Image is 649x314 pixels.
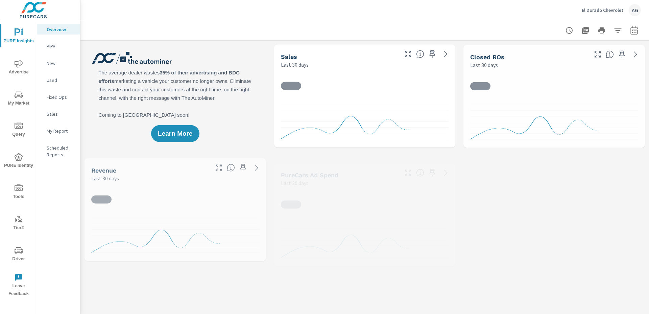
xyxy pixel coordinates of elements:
[47,144,75,158] p: Scheduled Reports
[403,49,413,60] button: Make Fullscreen
[47,77,75,84] p: Used
[416,169,424,177] span: Total cost of media for all PureCars channels for the selected dealership group over the selected...
[151,125,199,142] button: Learn More
[47,26,75,33] p: Overview
[37,143,80,160] div: Scheduled Reports
[2,91,35,107] span: My Market
[427,49,438,60] span: Save this to your personalized report
[2,184,35,201] span: Tools
[582,7,623,13] p: El Dorado Chevrolet
[2,28,35,45] span: PURE Insights
[427,167,438,178] span: Save this to your personalized report
[440,167,451,178] a: See more details in report
[592,49,603,60] button: Make Fullscreen
[403,167,413,178] button: Make Fullscreen
[630,49,641,60] a: See more details in report
[37,24,80,35] div: Overview
[281,179,309,187] p: Last 30 days
[37,92,80,102] div: Fixed Ops
[47,128,75,134] p: My Report
[2,60,35,76] span: Advertise
[238,162,248,173] span: Save this to your personalized report
[2,246,35,263] span: Driver
[47,43,75,50] p: PIPA
[440,49,451,60] a: See more details in report
[627,24,641,37] button: Select Date Range
[606,50,614,59] span: Number of Repair Orders Closed by the selected dealership group over the selected time range. [So...
[470,53,504,61] h5: Closed ROs
[416,50,424,58] span: Number of vehicles sold by the dealership over the selected date range. [Source: This data is sou...
[2,215,35,232] span: Tier2
[579,24,592,37] button: "Export Report to PDF"
[37,75,80,85] div: Used
[37,41,80,51] div: PIPA
[611,24,625,37] button: Apply Filters
[281,172,338,179] h5: PureCars Ad Spend
[47,111,75,117] p: Sales
[617,49,627,60] span: Save this to your personalized report
[47,60,75,67] p: New
[0,20,37,300] div: nav menu
[37,126,80,136] div: My Report
[47,94,75,100] p: Fixed Ops
[595,24,608,37] button: Print Report
[37,109,80,119] div: Sales
[470,61,498,69] p: Last 30 days
[281,61,309,69] p: Last 30 days
[91,174,119,182] p: Last 30 days
[2,153,35,170] span: PURE Identity
[2,273,35,298] span: Leave Feedback
[629,4,641,16] div: AG
[2,122,35,138] span: Query
[37,58,80,68] div: New
[91,167,116,174] h5: Revenue
[158,131,192,137] span: Learn More
[227,164,235,172] span: Total sales revenue over the selected date range. [Source: This data is sourced from the dealer’s...
[281,53,297,60] h5: Sales
[251,162,262,173] a: See more details in report
[213,162,224,173] button: Make Fullscreen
